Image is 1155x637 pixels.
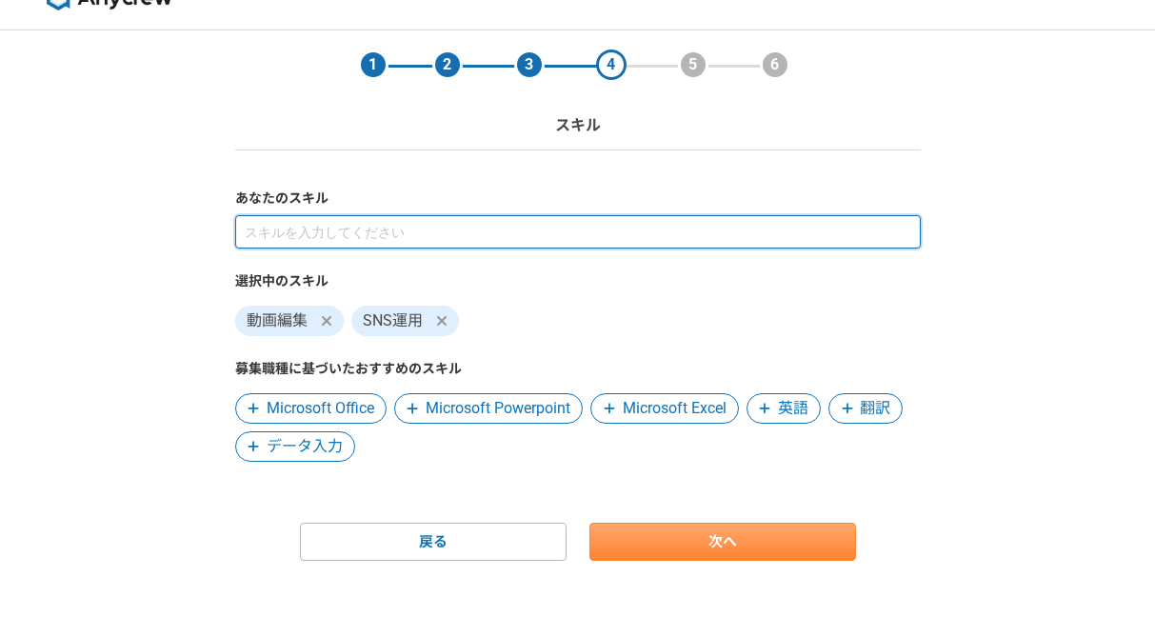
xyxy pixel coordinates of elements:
span: データ入力 [267,435,343,458]
span: Microsoft Excel [623,397,727,420]
input: スキルを入力してください [235,215,921,249]
span: 英語 [778,397,808,420]
a: 次へ [589,523,856,561]
div: 5 [678,50,708,80]
span: 翻訳 [860,397,890,420]
span: 動画編集 [247,309,308,332]
span: Microsoft Office [267,397,374,420]
a: 戻る [300,523,567,561]
div: 2 [432,50,463,80]
p: スキル [555,114,601,137]
div: 4 [596,50,627,80]
label: 選択中のスキル [235,271,921,291]
div: 1 [358,50,388,80]
span: SNS運用 [363,309,423,332]
div: 6 [760,50,790,80]
div: 3 [514,50,545,80]
label: あなたのスキル [235,189,921,209]
span: Microsoft Powerpoint [426,397,570,420]
label: 募集職種に基づいたおすすめのスキル [235,359,921,379]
